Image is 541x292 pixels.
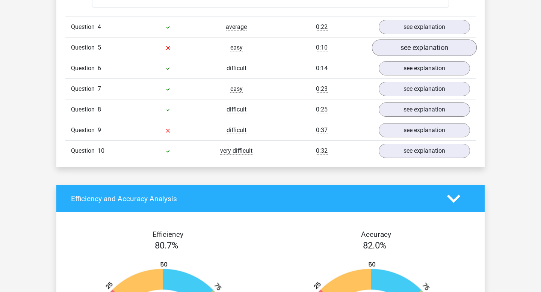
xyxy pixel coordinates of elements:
span: 0:25 [316,106,328,113]
a: see explanation [379,61,470,75]
span: 0:22 [316,23,328,31]
span: average [226,23,247,31]
a: see explanation [379,144,470,158]
span: 0:32 [316,147,328,155]
span: Question [71,64,98,73]
span: 0:10 [316,44,328,51]
span: 6 [98,65,101,72]
span: difficult [227,126,246,134]
span: 9 [98,126,101,134]
a: see explanation [379,82,470,96]
span: 82.0% [363,240,387,251]
span: easy [230,85,243,93]
span: 0:37 [316,126,328,134]
h4: Efficiency and Accuracy Analysis [71,194,436,203]
span: 7 [98,85,101,92]
span: 4 [98,23,101,30]
span: very difficult [220,147,252,155]
a: see explanation [379,102,470,117]
a: see explanation [372,40,477,56]
span: 10 [98,147,104,154]
h4: Accuracy [279,230,473,239]
span: difficult [227,65,246,72]
span: 8 [98,106,101,113]
span: Question [71,84,98,93]
span: 0:23 [316,85,328,93]
span: easy [230,44,243,51]
span: Question [71,146,98,155]
span: Question [71,105,98,114]
a: see explanation [379,20,470,34]
span: difficult [227,106,246,113]
span: Question [71,23,98,32]
span: Question [71,43,98,52]
span: 80.7% [155,240,178,251]
span: Question [71,126,98,135]
h4: Efficiency [71,230,265,239]
span: 0:14 [316,65,328,72]
span: 5 [98,44,101,51]
a: see explanation [379,123,470,137]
